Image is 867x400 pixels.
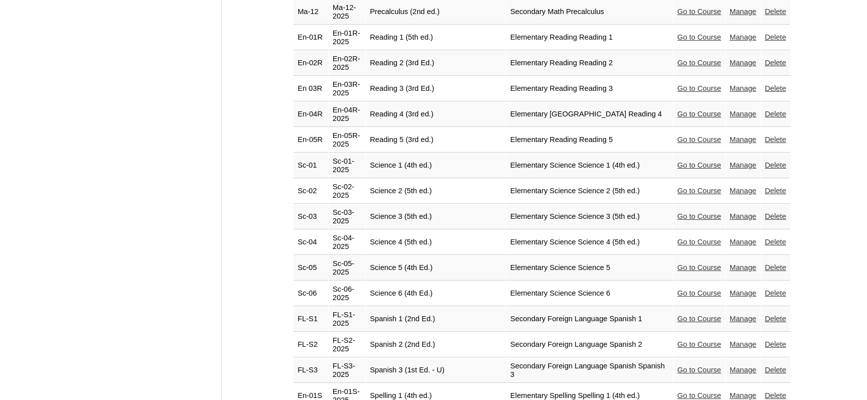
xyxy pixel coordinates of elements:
[366,51,506,76] td: Reading 2 (3rd Ed.)
[506,76,672,101] td: Elementary Reading Reading 3
[765,8,786,16] a: Delete
[678,263,721,272] a: Go to Course
[730,340,756,348] a: Manage
[329,204,365,229] td: Sc-03-2025
[329,281,365,306] td: Sc-06-2025
[329,102,365,127] td: En-04R-2025
[506,230,672,255] td: Elementary Science Science 4 (5th ed.)
[765,136,786,144] a: Delete
[678,238,721,246] a: Go to Course
[506,25,672,50] td: Elementary Reading Reading 1
[765,289,786,297] a: Delete
[730,84,756,92] a: Manage
[294,204,328,229] td: Sc-03
[506,51,672,76] td: Elementary Reading Reading 2
[506,332,672,357] td: Secondary Foreign Language Spanish 2
[506,153,672,178] td: Elementary Science Science 1 (4th ed.)
[329,153,365,178] td: Sc-01-2025
[730,136,756,144] a: Manage
[294,127,328,153] td: En-05R
[730,289,756,297] a: Manage
[329,25,365,50] td: En-01R-2025
[678,161,721,169] a: Go to Course
[678,8,721,16] a: Go to Course
[765,187,786,195] a: Delete
[366,307,506,332] td: Spanish 1 (2nd Ed.)
[366,102,506,127] td: Reading 4 (3rd ed.)
[366,255,506,281] td: Science 5 (4th Ed.)
[294,281,328,306] td: Sc-06
[506,102,672,127] td: Elementary [GEOGRAPHIC_DATA] Reading 4
[506,127,672,153] td: Elementary Reading Reading 5
[294,179,328,204] td: Sc-02
[366,153,506,178] td: Science 1 (4th ed.)
[678,59,721,67] a: Go to Course
[294,102,328,127] td: En-04R
[294,25,328,50] td: En-01R
[506,307,672,332] td: Secondary Foreign Language Spanish 1
[294,332,328,357] td: FL-S2
[730,315,756,323] a: Manage
[366,76,506,101] td: Reading 3 (3rd Ed.)
[294,51,328,76] td: En-02R
[506,358,672,383] td: Secondary Foreign Language Spanish Spanish 3
[329,358,365,383] td: FL-S3-2025
[765,59,786,67] a: Delete
[678,84,721,92] a: Go to Course
[765,263,786,272] a: Delete
[294,230,328,255] td: Sc-04
[294,255,328,281] td: Sc-05
[329,76,365,101] td: En-03R-2025
[678,187,721,195] a: Go to Course
[730,59,756,67] a: Manage
[765,238,786,246] a: Delete
[765,84,786,92] a: Delete
[678,289,721,297] a: Go to Course
[730,8,756,16] a: Manage
[678,340,721,348] a: Go to Course
[506,204,672,229] td: Elementary Science Science 3 (5th ed.)
[730,110,756,118] a: Manage
[329,51,365,76] td: En-02R-2025
[366,230,506,255] td: Science 4 (5th ed.)
[730,161,756,169] a: Manage
[366,281,506,306] td: Science 6 (4th Ed.)
[730,263,756,272] a: Manage
[329,307,365,332] td: FL-S1-2025
[366,127,506,153] td: Reading 5 (3rd ed.)
[366,332,506,357] td: Spanish 2 (2nd Ed.)
[730,187,756,195] a: Manage
[765,33,786,41] a: Delete
[730,212,756,220] a: Manage
[765,110,786,118] a: Delete
[294,153,328,178] td: Sc-01
[506,255,672,281] td: Elementary Science Science 5
[765,161,786,169] a: Delete
[329,179,365,204] td: Sc-02-2025
[294,76,328,101] td: En 03R
[678,391,721,399] a: Go to Course
[506,281,672,306] td: Elementary Science Science 6
[678,136,721,144] a: Go to Course
[678,110,721,118] a: Go to Course
[730,366,756,374] a: Manage
[765,366,786,374] a: Delete
[730,33,756,41] a: Manage
[366,358,506,383] td: Spanish 3 (1st Ed. - U)
[294,358,328,383] td: FL-S3
[506,179,672,204] td: Elementary Science Science 2 (5th ed.)
[294,307,328,332] td: FL-S1
[765,315,786,323] a: Delete
[329,332,365,357] td: FL-S2-2025
[678,315,721,323] a: Go to Course
[329,127,365,153] td: En-05R-2025
[366,25,506,50] td: Reading 1 (5th ed.)
[678,366,721,374] a: Go to Course
[678,33,721,41] a: Go to Course
[366,179,506,204] td: Science 2 (5th ed.)
[329,230,365,255] td: Sc-04-2025
[730,238,756,246] a: Manage
[730,391,756,399] a: Manage
[678,212,721,220] a: Go to Course
[765,391,786,399] a: Delete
